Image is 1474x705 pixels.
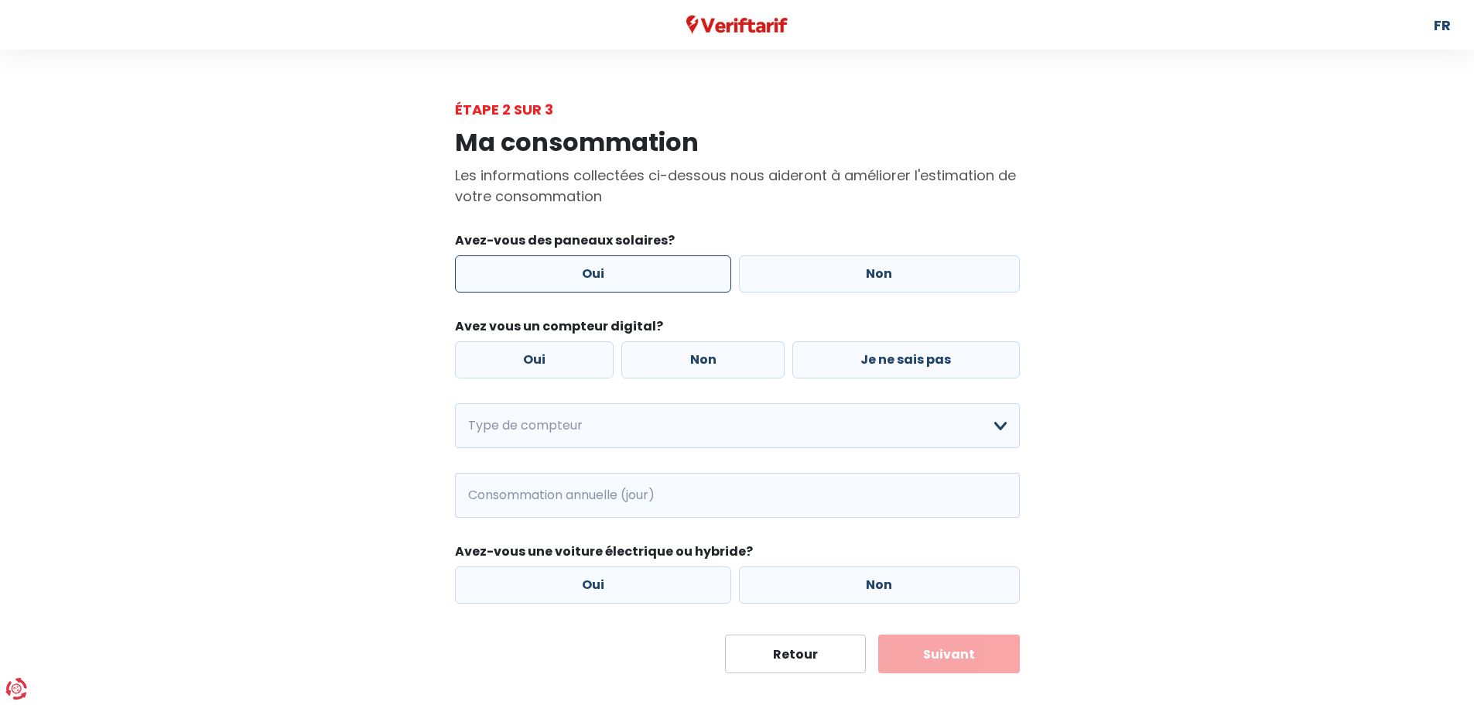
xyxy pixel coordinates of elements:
span: kWh [455,473,498,518]
button: Retour [725,635,867,673]
label: Oui [455,255,732,293]
legend: Avez-vous des paneaux solaires? [455,231,1020,255]
img: Veriftarif logo [686,15,788,35]
label: Oui [455,341,614,378]
label: Oui [455,566,732,604]
legend: Avez vous un compteur digital? [455,317,1020,341]
div: Étape 2 sur 3 [455,99,1020,120]
legend: Avez-vous une voiture électrique ou hybride? [455,542,1020,566]
label: Non [621,341,785,378]
h1: Ma consommation [455,128,1020,157]
button: Suivant [878,635,1020,673]
label: Non [739,566,1020,604]
label: Je ne sais pas [792,341,1020,378]
p: Les informations collectées ci-dessous nous aideront à améliorer l'estimation de votre consommation [455,165,1020,207]
label: Non [739,255,1020,293]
